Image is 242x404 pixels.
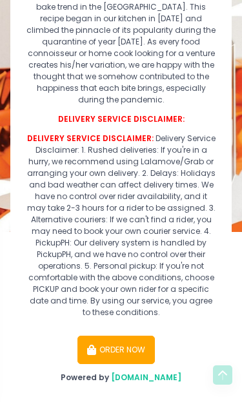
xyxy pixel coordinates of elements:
b: DELIVERY SERVICE DISCLAIMER: [58,113,185,124]
div: Delivery Service Disclaimer: 1. Rushed deliveries: If you're in a hurry, we recommend using Lalam... [26,133,216,318]
a: [DOMAIN_NAME] [111,372,181,383]
button: ORDER NOW [77,336,155,364]
b: DELIVERY SERVICE DISCLAIMER: [27,133,154,144]
div: Powered by [26,372,216,383]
